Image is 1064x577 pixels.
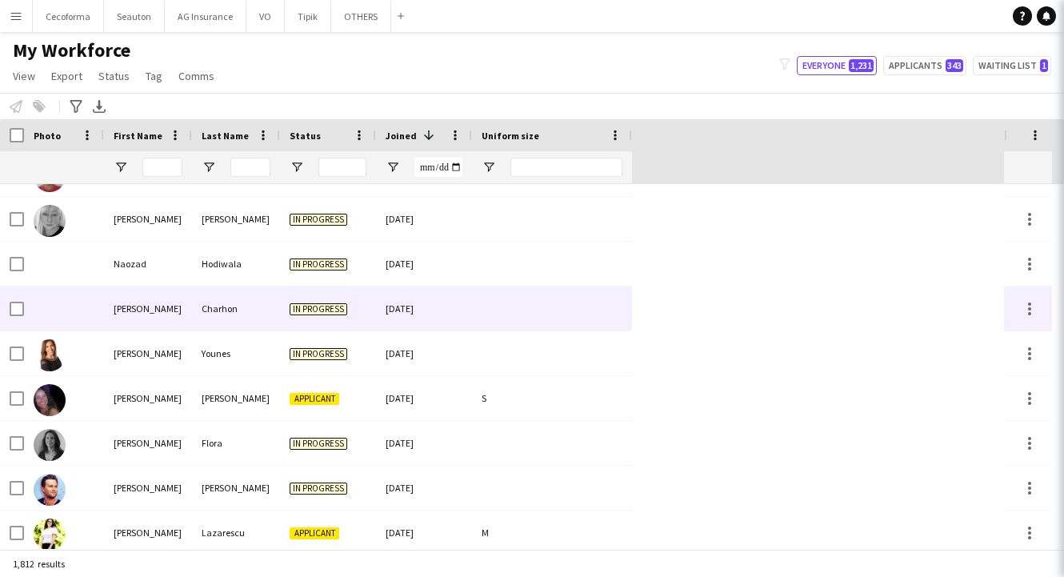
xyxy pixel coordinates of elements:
[34,205,66,237] img: Michelle Ramsey
[192,466,280,510] div: [PERSON_NAME]
[6,66,42,86] a: View
[202,130,249,142] span: Last Name
[290,483,347,495] span: In progress
[34,384,66,416] img: Vanessa Branco
[376,376,472,420] div: [DATE]
[114,160,128,174] button: Open Filter Menu
[376,421,472,465] div: [DATE]
[104,1,165,32] button: Seauton
[290,438,347,450] span: In progress
[1040,59,1048,72] span: 1
[797,56,877,75] button: Everyone1,231
[376,242,472,286] div: [DATE]
[285,1,331,32] button: Tipik
[104,466,192,510] div: [PERSON_NAME]
[34,339,66,371] img: Rowena Younes
[192,376,280,420] div: [PERSON_NAME]
[386,160,400,174] button: Open Filter Menu
[104,511,192,555] div: [PERSON_NAME]
[104,421,192,465] div: [PERSON_NAME]
[318,158,366,177] input: Status Filter Input
[34,130,61,142] span: Photo
[66,97,86,116] app-action-btn: Advanced filters
[104,286,192,331] div: [PERSON_NAME]
[142,158,182,177] input: First Name Filter Input
[290,527,339,539] span: Applicant
[104,242,192,286] div: Naozad
[178,69,214,83] span: Comms
[230,158,270,177] input: Last Name Filter Input
[290,214,347,226] span: In progress
[13,38,130,62] span: My Workforce
[172,66,221,86] a: Comms
[33,1,104,32] button: Cecoforma
[146,69,162,83] span: Tag
[165,1,246,32] button: AG Insurance
[973,56,1051,75] button: Waiting list1
[98,69,130,83] span: Status
[104,197,192,241] div: [PERSON_NAME]
[414,158,462,177] input: Joined Filter Input
[482,527,489,539] span: M
[192,286,280,331] div: Charhon
[376,286,472,331] div: [DATE]
[883,56,966,75] button: Applicants343
[386,130,417,142] span: Joined
[139,66,169,86] a: Tag
[192,331,280,375] div: Younes
[482,160,496,174] button: Open Filter Menu
[290,393,339,405] span: Applicant
[510,158,622,177] input: Uniform size Filter Input
[290,160,304,174] button: Open Filter Menu
[482,392,486,404] span: S
[290,348,347,360] span: In progress
[13,69,35,83] span: View
[331,1,391,32] button: OTHERS
[482,130,539,142] span: Uniform size
[192,421,280,465] div: Flora
[376,197,472,241] div: [DATE]
[114,130,162,142] span: First Name
[90,97,109,116] app-action-btn: Export XLSX
[34,474,66,506] img: Alex Pleshkov
[92,66,136,86] a: Status
[376,466,472,510] div: [DATE]
[45,66,89,86] a: Export
[104,376,192,420] div: [PERSON_NAME]
[202,160,216,174] button: Open Filter Menu
[51,69,82,83] span: Export
[104,331,192,375] div: [PERSON_NAME]
[34,429,66,461] img: Veronica Flora
[290,303,347,315] span: In progress
[946,59,963,72] span: 343
[290,258,347,270] span: In progress
[34,519,66,551] img: Alexandra Lazarescu
[376,511,472,555] div: [DATE]
[849,59,874,72] span: 1,231
[192,197,280,241] div: [PERSON_NAME]
[192,242,280,286] div: Hodiwala
[246,1,285,32] button: VO
[376,331,472,375] div: [DATE]
[290,130,321,142] span: Status
[192,511,280,555] div: Lazarescu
